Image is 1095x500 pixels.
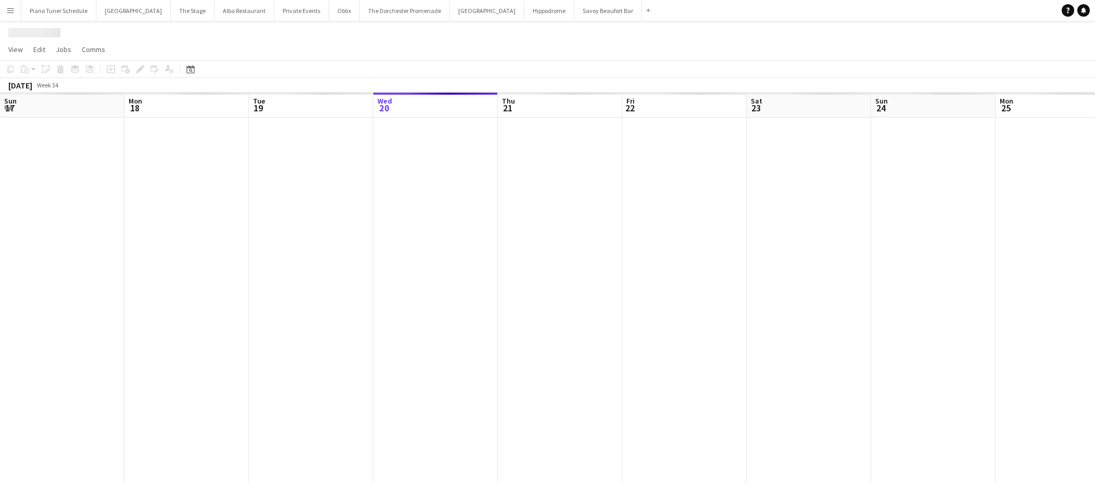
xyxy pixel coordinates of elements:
a: Comms [78,43,109,56]
span: 25 [998,102,1013,114]
button: The Stage [171,1,215,21]
span: Jobs [56,45,71,54]
span: Sun [4,96,17,106]
span: Mon [129,96,142,106]
button: Piano Tuner Schedule [21,1,96,21]
button: Hippodrome [524,1,574,21]
span: Sat [751,96,762,106]
span: Fri [626,96,635,106]
button: Alba Restaurant [215,1,274,21]
span: 18 [127,102,142,114]
span: 22 [625,102,635,114]
a: View [4,43,27,56]
span: Sun [875,96,888,106]
span: View [8,45,23,54]
button: [GEOGRAPHIC_DATA] [96,1,171,21]
a: Edit [29,43,49,56]
span: 17 [3,102,17,114]
div: [DATE] [8,80,32,91]
span: 20 [376,102,392,114]
span: 23 [749,102,762,114]
button: Oblix [329,1,360,21]
span: Wed [377,96,392,106]
a: Jobs [52,43,75,56]
span: Comms [82,45,105,54]
span: 24 [874,102,888,114]
span: Edit [33,45,45,54]
button: The Dorchester Promenade [360,1,450,21]
span: Week 34 [34,81,60,89]
span: Tue [253,96,265,106]
span: 19 [251,102,265,114]
button: Savoy Beaufort Bar [574,1,642,21]
span: Mon [1000,96,1013,106]
button: Private Events [274,1,329,21]
button: [GEOGRAPHIC_DATA] [450,1,524,21]
span: 21 [500,102,515,114]
span: Thu [502,96,515,106]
